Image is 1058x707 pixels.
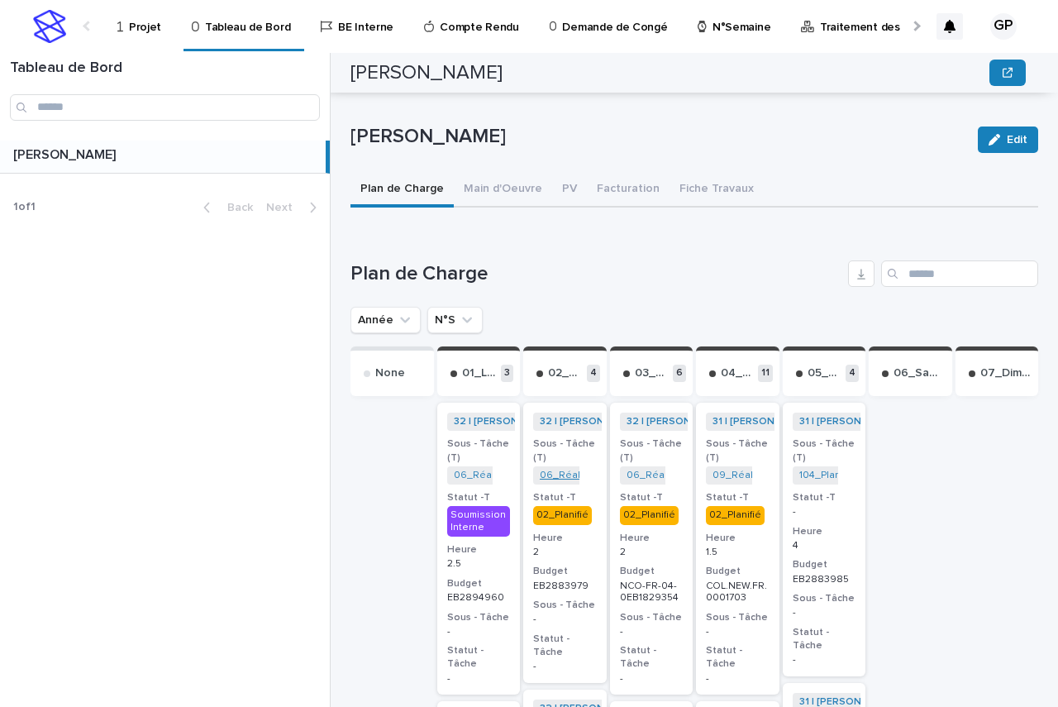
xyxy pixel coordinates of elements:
[620,437,684,464] h3: Sous - Tâche (T)
[454,173,552,208] button: Main d'Oeuvre
[706,644,770,671] h3: Statut - Tâche
[533,565,597,578] h3: Budget
[706,673,770,685] p: -
[706,506,765,524] div: 02_Planifié
[427,307,483,333] button: N°S
[447,644,511,671] h3: Statut - Tâche
[793,437,856,464] h3: Sous - Tâche (T)
[462,366,498,380] p: 01_Lundi
[620,673,684,685] p: -
[454,416,589,428] a: 32 | [PERSON_NAME] | 2025
[721,366,755,380] p: 04_Jeudi
[13,144,119,163] p: [PERSON_NAME]
[793,626,856,652] h3: Statut - Tâche
[990,13,1017,40] div: GP
[793,558,856,571] h3: Budget
[533,491,597,504] h3: Statut -T
[350,125,965,149] p: [PERSON_NAME]
[533,599,597,612] h3: Sous - Tâche
[620,506,679,524] div: 02_Planifié
[706,626,770,638] p: -
[894,366,946,380] p: 06_Samedi
[799,416,932,428] a: 31 | [PERSON_NAME] | 2025
[793,491,856,504] h3: Statut -T
[548,366,584,380] p: 02_Mardi
[793,540,856,552] p: 4
[350,61,503,85] h2: [PERSON_NAME]
[587,365,600,382] p: 4
[447,611,511,624] h3: Sous - Tâche
[447,558,511,570] p: 2.5
[620,611,684,624] h3: Sous - Tâche
[783,403,866,676] a: 31 | [PERSON_NAME] | 2025 Sous - Tâche (T)104_Planning Travaux_COM-FR-04-2883985 Statut -T-Heure4...
[447,577,511,590] h3: Budget
[793,525,856,538] h3: Heure
[670,173,764,208] button: Fiche Travaux
[350,307,421,333] button: Année
[454,470,739,481] a: 06_Réalisation [PERSON_NAME] APD_COM-FR-04-2894960
[533,437,597,464] h3: Sous - Tâche (T)
[533,633,597,659] h3: Statut - Tâche
[552,173,587,208] button: PV
[706,580,770,604] p: COL.NEW.FR.0001703
[758,365,773,382] p: 11
[350,173,454,208] button: Plan de Charge
[978,127,1038,153] button: Edit
[447,543,511,557] h3: Heure
[673,365,686,382] p: 6
[881,260,1038,287] input: Search
[260,200,330,215] button: Next
[712,416,845,428] a: 31 | [PERSON_NAME] | 2025
[533,547,597,558] p: 2
[706,547,770,558] p: 1.5
[533,506,592,524] div: 02_Planifié
[620,532,684,545] h3: Heure
[190,200,260,215] button: Back
[808,366,843,380] p: 05_Vendredi
[696,403,779,695] a: 31 | [PERSON_NAME] | 2025 Sous - Tâche (T)09_Réalisation Chiffrage_COL.NEW.FR.0001703 Statut -T02...
[620,580,684,604] p: NCO-FR-04-0EB1829354
[706,565,770,578] h3: Budget
[447,491,511,504] h3: Statut -T
[793,574,856,585] p: EB2883985
[1007,134,1027,146] span: Edit
[620,626,684,638] p: -
[793,506,856,518] p: -
[635,366,670,380] p: 03_Mercredi
[540,470,823,481] a: 06_Réalisation [PERSON_NAME] APD_COM-FR-04-2883979
[627,416,761,428] a: 32 | [PERSON_NAME] | 2025
[437,403,521,695] a: 32 | [PERSON_NAME] | 2025 Sous - Tâche (T)06_Réalisation [PERSON_NAME] APD_COM-FR-04-2894960 Stat...
[610,403,693,695] a: 32 | [PERSON_NAME] | 2025 Sous - Tâche (T)06_Réalisation [PERSON_NAME] APD_NCO-FR-04-1829354 Stat...
[712,470,937,481] a: 09_Réalisation Chiffrage_COL.NEW.FR.0001703
[793,654,856,666] p: -
[793,607,856,619] p: -
[447,437,511,464] h3: Sous - Tâche (T)
[447,626,511,638] p: -
[33,10,66,43] img: stacker-logo-s-only.png
[533,532,597,545] h3: Heure
[620,565,684,578] h3: Budget
[627,470,906,481] a: 06_Réalisation [PERSON_NAME] APD_NCO-FR-04-1829354
[10,94,320,121] div: Search
[620,547,684,558] p: 2
[799,470,1007,481] a: 104_Planning Travaux_COM-FR-04-2883985
[533,580,597,592] p: EB2883979
[793,592,856,605] h3: Sous - Tâche
[706,532,770,545] h3: Heure
[501,365,513,382] p: 3
[350,262,841,286] h1: Plan de Charge
[10,60,320,78] h1: Tableau de Bord
[706,611,770,624] h3: Sous - Tâche
[447,506,511,537] div: Soumission Interne
[980,366,1032,380] p: 07_Dimanche
[523,403,607,682] a: 32 | [PERSON_NAME] | 2025 Sous - Tâche (T)06_Réalisation [PERSON_NAME] APD_COM-FR-04-2883979 Stat...
[533,661,597,672] p: -
[533,614,597,625] p: -
[706,491,770,504] h3: Statut -T
[846,365,859,382] p: 4
[447,673,511,685] p: -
